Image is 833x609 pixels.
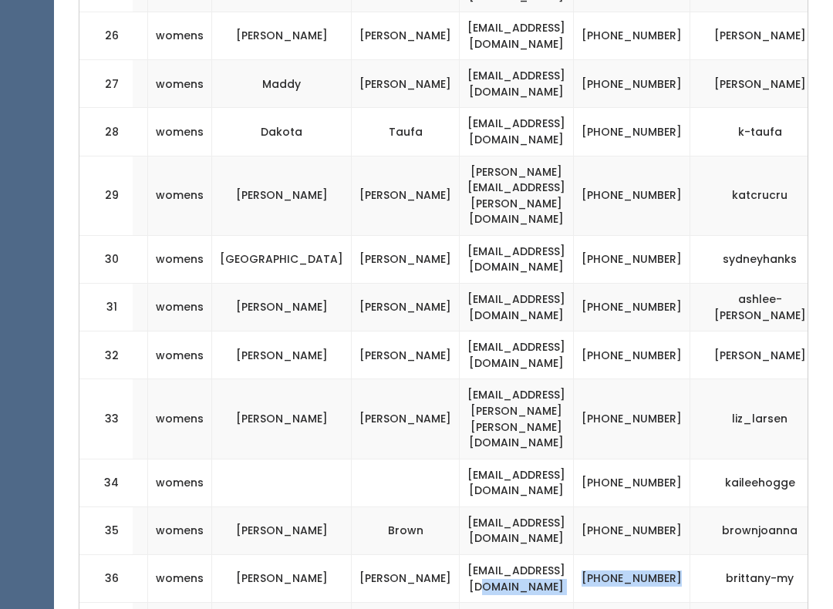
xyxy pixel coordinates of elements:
td: [EMAIL_ADDRESS][DOMAIN_NAME] [460,60,574,108]
td: 31 [79,284,133,331]
td: 30 [79,235,133,283]
td: [PERSON_NAME][EMAIL_ADDRESS][PERSON_NAME][DOMAIN_NAME] [460,156,574,235]
td: [EMAIL_ADDRESS][DOMAIN_NAME] [460,12,574,60]
td: [PERSON_NAME] [352,555,460,603]
td: [PERSON_NAME] [352,156,460,235]
td: Taufa [352,108,460,156]
td: [PERSON_NAME] [212,12,352,60]
td: [EMAIL_ADDRESS][DOMAIN_NAME] [460,506,574,554]
td: [PERSON_NAME] [212,379,352,459]
td: [EMAIL_ADDRESS][DOMAIN_NAME] [460,555,574,603]
td: [PHONE_NUMBER] [574,379,690,459]
td: womens [148,555,212,603]
td: [EMAIL_ADDRESS][DOMAIN_NAME] [460,108,574,156]
td: womens [148,331,212,379]
td: [EMAIL_ADDRESS][DOMAIN_NAME] [460,284,574,331]
td: [PHONE_NUMBER] [574,108,690,156]
td: [PHONE_NUMBER] [574,12,690,60]
td: 33 [79,379,133,459]
td: [PHONE_NUMBER] [574,506,690,554]
td: [EMAIL_ADDRESS][DOMAIN_NAME] [460,235,574,283]
td: 28 [79,108,133,156]
td: [PERSON_NAME] [352,60,460,108]
td: [PHONE_NUMBER] [574,156,690,235]
td: 36 [79,555,133,603]
td: [PERSON_NAME] [352,379,460,459]
td: [PHONE_NUMBER] [574,284,690,331]
td: 26 [79,12,133,60]
td: [PERSON_NAME] [212,506,352,554]
td: womens [148,60,212,108]
td: 32 [79,331,133,379]
td: 29 [79,156,133,235]
td: [GEOGRAPHIC_DATA] [212,235,352,283]
td: Maddy [212,60,352,108]
td: Dakota [212,108,352,156]
td: womens [148,108,212,156]
td: [PERSON_NAME] [212,156,352,235]
td: [PHONE_NUMBER] [574,235,690,283]
td: womens [148,235,212,283]
td: womens [148,379,212,459]
td: [PERSON_NAME] [352,331,460,379]
td: [PHONE_NUMBER] [574,60,690,108]
td: [PERSON_NAME] [212,284,352,331]
td: [PERSON_NAME] [212,555,352,603]
td: womens [148,284,212,331]
td: [PERSON_NAME] [352,235,460,283]
td: [PHONE_NUMBER] [574,331,690,379]
td: [PERSON_NAME] [352,12,460,60]
td: [PHONE_NUMBER] [574,555,690,603]
td: 34 [79,459,133,506]
td: [PERSON_NAME] [352,284,460,331]
td: womens [148,12,212,60]
td: womens [148,156,212,235]
td: womens [148,506,212,554]
td: 27 [79,60,133,108]
td: Brown [352,506,460,554]
td: [EMAIL_ADDRESS][PERSON_NAME][PERSON_NAME][DOMAIN_NAME] [460,379,574,459]
td: womens [148,459,212,506]
td: [PERSON_NAME] [212,331,352,379]
td: [EMAIL_ADDRESS][DOMAIN_NAME] [460,459,574,506]
td: [EMAIL_ADDRESS][DOMAIN_NAME] [460,331,574,379]
td: [PHONE_NUMBER] [574,459,690,506]
td: 35 [79,506,133,554]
